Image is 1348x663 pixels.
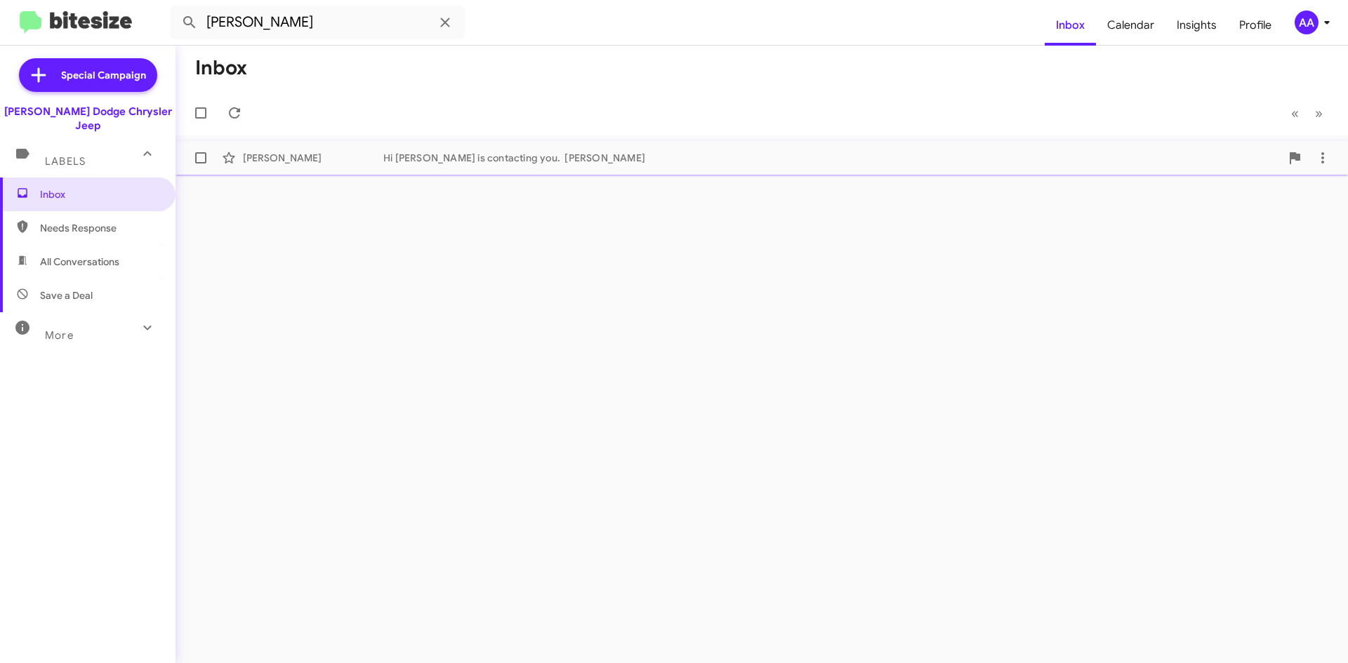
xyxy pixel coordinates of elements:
span: » [1315,105,1323,122]
div: AA [1295,11,1319,34]
div: Hi [PERSON_NAME] is contacting you. [PERSON_NAME] [383,151,1281,165]
span: Labels [45,155,86,168]
span: More [45,329,74,342]
span: Save a Deal [40,288,93,302]
input: Search [170,6,465,39]
a: Calendar [1096,5,1165,46]
button: Previous [1283,99,1307,128]
div: [PERSON_NAME] [243,151,383,165]
span: Special Campaign [61,68,146,82]
a: Inbox [1045,5,1096,46]
a: Insights [1165,5,1228,46]
a: Special Campaign [19,58,157,92]
a: Profile [1228,5,1283,46]
span: Inbox [40,187,159,201]
button: AA [1283,11,1333,34]
button: Next [1307,99,1331,128]
span: Needs Response [40,221,159,235]
span: « [1291,105,1299,122]
nav: Page navigation example [1283,99,1331,128]
h1: Inbox [195,57,247,79]
span: All Conversations [40,255,119,269]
